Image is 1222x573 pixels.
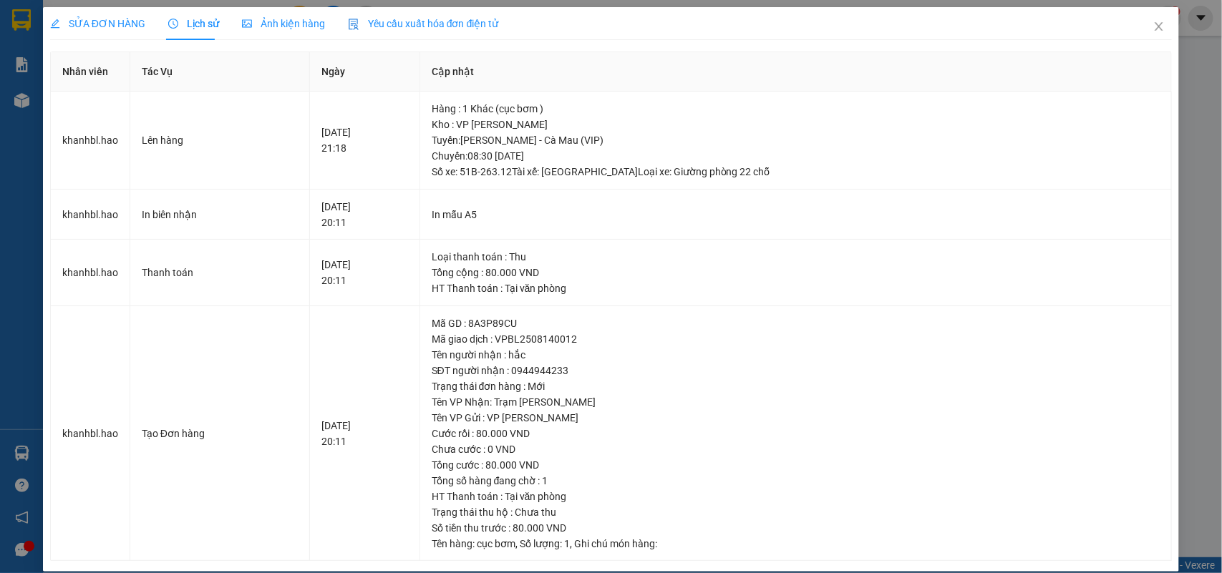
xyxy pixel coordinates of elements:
[130,52,310,92] th: Tác Vụ
[51,240,130,306] td: khanhbl.hao
[142,132,298,148] div: Lên hàng
[51,306,130,562] td: khanhbl.hao
[477,538,515,549] span: cục bơm
[432,394,1160,410] div: Tên VP Nhận: Trạm [PERSON_NAME]
[310,52,420,92] th: Ngày
[432,536,1160,552] div: Tên hàng: , Số lượng: , Ghi chú món hàng:
[242,19,252,29] span: picture
[321,199,408,230] div: [DATE] 20:11
[348,18,499,29] span: Yêu cầu xuất hóa đơn điện tử
[432,249,1160,265] div: Loại thanh toán : Thu
[432,132,1160,180] div: Tuyến : [PERSON_NAME] - Cà Mau (VIP) Chuyến: 08:30 [DATE] Số xe: 51B-263.12 Tài xế: [GEOGRAPHIC_D...
[432,457,1160,473] div: Tổng cước : 80.000 VND
[432,347,1160,363] div: Tên người nhận : hắc
[51,92,130,190] td: khanhbl.hao
[134,53,598,71] li: Hotline: 02839552959
[432,520,1160,536] div: Số tiền thu trước : 80.000 VND
[51,52,130,92] th: Nhân viên
[134,35,598,53] li: 26 Phó Cơ Điều, Phường 12
[18,18,89,89] img: logo.jpg
[432,473,1160,489] div: Tổng số hàng đang chờ : 1
[420,52,1172,92] th: Cập nhật
[321,418,408,449] div: [DATE] 20:11
[432,410,1160,426] div: Tên VP Gửi : VP [PERSON_NAME]
[432,441,1160,457] div: Chưa cước : 0 VND
[321,124,408,156] div: [DATE] 21:18
[432,265,1160,280] div: Tổng cộng : 80.000 VND
[432,207,1160,222] div: In mẫu A5
[432,426,1160,441] div: Cước rồi : 80.000 VND
[348,19,359,30] img: icon
[168,19,178,29] span: clock-circle
[432,489,1160,504] div: HT Thanh toán : Tại văn phòng
[51,190,130,240] td: khanhbl.hao
[18,104,270,127] b: GỬI : Trạm [PERSON_NAME]
[432,101,1160,117] div: Hàng : 1 Khác (cục bơm )
[432,331,1160,347] div: Mã giao dịch : VPBL2508140012
[432,117,1160,132] div: Kho : VP [PERSON_NAME]
[432,504,1160,520] div: Trạng thái thu hộ : Chưa thu
[1139,7,1179,47] button: Close
[242,18,325,29] span: Ảnh kiện hàng
[142,426,298,441] div: Tạo Đơn hàng
[50,18,145,29] span: SỬA ĐƠN HÀNG
[50,19,60,29] span: edit
[432,363,1160,378] div: SĐT người nhận : 0944944233
[1153,21,1165,32] span: close
[168,18,219,29] span: Lịch sử
[142,207,298,222] div: In biên nhận
[432,315,1160,331] div: Mã GD : 8A3P89CU
[321,257,408,288] div: [DATE] 20:11
[432,378,1160,394] div: Trạng thái đơn hàng : Mới
[142,265,298,280] div: Thanh toán
[564,538,570,549] span: 1
[432,280,1160,296] div: HT Thanh toán : Tại văn phòng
